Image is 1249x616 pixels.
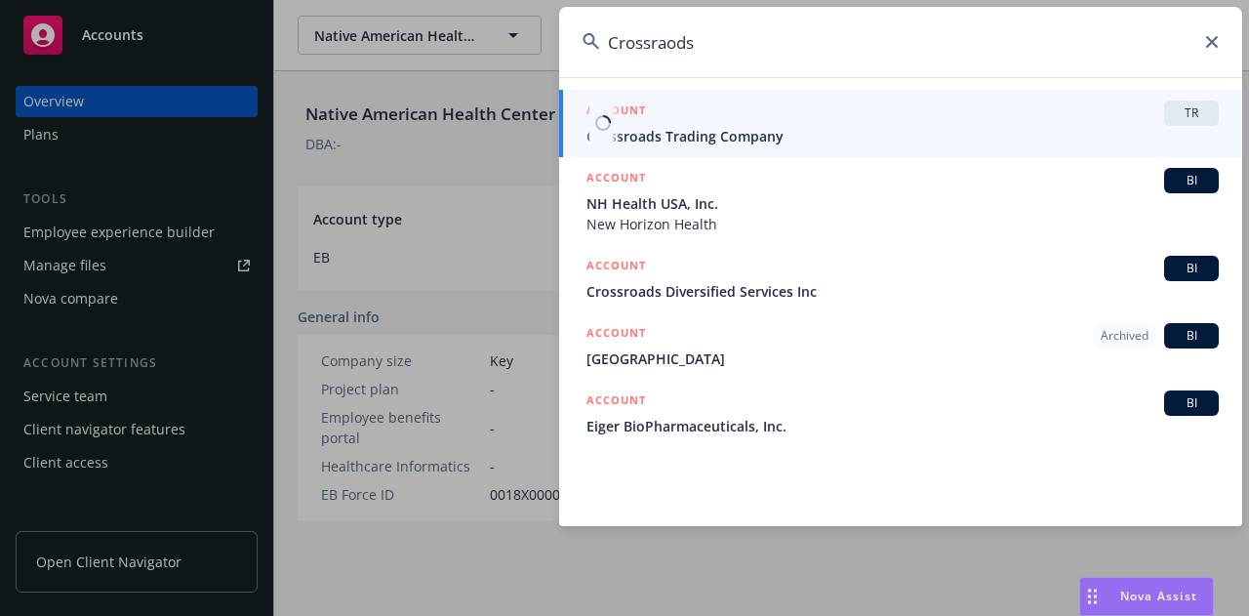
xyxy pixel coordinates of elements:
h5: ACCOUNT [586,168,646,191]
h5: ACCOUNT [586,390,646,414]
h5: ACCOUNT [586,256,646,279]
h5: ACCOUNT [586,101,646,124]
button: Nova Assist [1079,577,1214,616]
span: [GEOGRAPHIC_DATA] [586,349,1219,369]
span: New Horizon Health [586,214,1219,234]
span: BI [1172,394,1211,412]
a: ACCOUNTBICrossroads Diversified Services Inc [559,245,1242,312]
a: ACCOUNTTRCrossroads Trading Company [559,90,1242,157]
h5: ACCOUNT [586,323,646,347]
a: ACCOUNTBINH Health USA, Inc.New Horizon Health [559,157,1242,245]
span: BI [1172,327,1211,345]
span: NH Health USA, Inc. [586,193,1219,214]
a: ACCOUNTBIEiger BioPharmaceuticals, Inc. [559,380,1242,447]
a: ACCOUNTArchivedBI[GEOGRAPHIC_DATA] [559,312,1242,380]
span: Eiger BioPharmaceuticals, Inc. [586,416,1219,436]
span: Crossroads Diversified Services Inc [586,281,1219,302]
span: Archived [1101,327,1148,345]
div: Drag to move [1080,578,1105,615]
span: Crossroads Trading Company [586,126,1219,146]
span: BI [1172,172,1211,189]
input: Search... [559,7,1242,77]
span: Nova Assist [1120,588,1197,604]
span: TR [1172,104,1211,122]
span: BI [1172,260,1211,277]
